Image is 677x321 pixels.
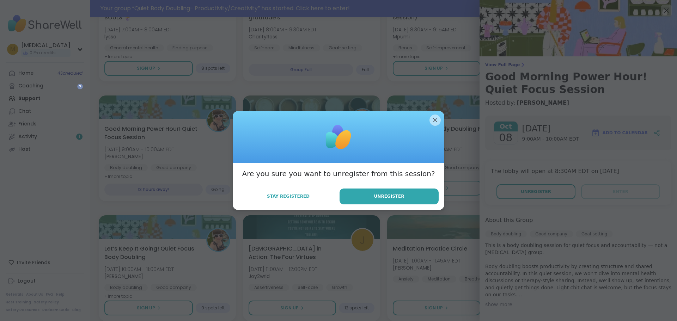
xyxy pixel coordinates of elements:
[321,119,356,155] img: ShareWell Logomark
[242,169,435,179] h3: Are you sure you want to unregister from this session?
[77,84,83,89] iframe: Spotlight
[267,193,310,199] span: Stay Registered
[374,193,404,199] span: Unregister
[238,189,338,204] button: Stay Registered
[340,189,439,204] button: Unregister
